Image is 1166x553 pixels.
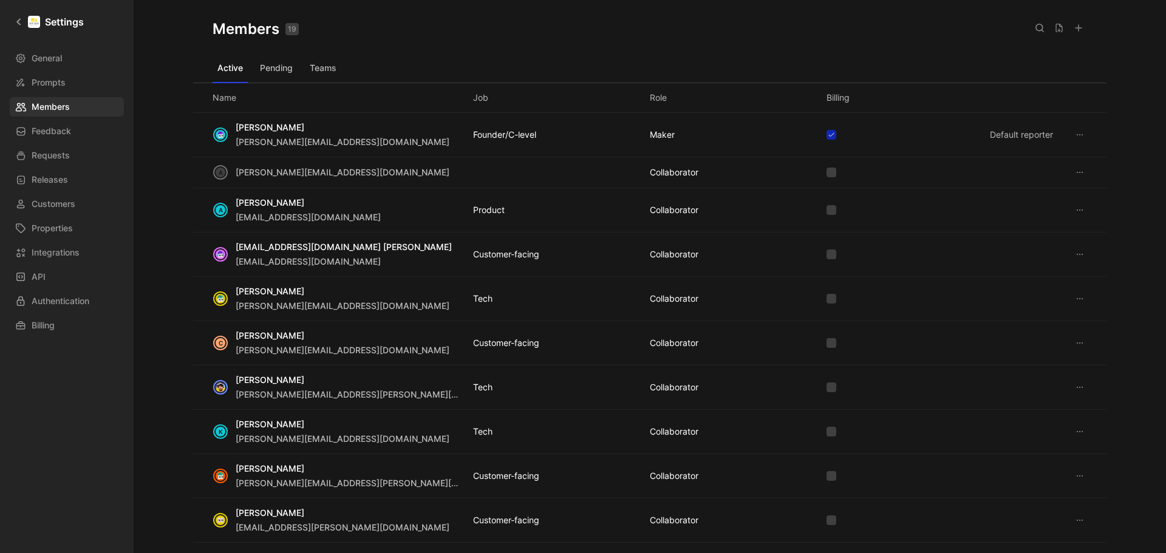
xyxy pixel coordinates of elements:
a: Requests [10,146,124,165]
span: Authentication [32,294,89,308]
span: Properties [32,221,73,236]
div: Billing [827,90,850,105]
div: Tech [473,291,493,306]
span: [PERSON_NAME] [236,507,304,518]
img: avatar [214,129,227,141]
a: Releases [10,170,124,189]
span: General [32,51,62,66]
span: [EMAIL_ADDRESS][DOMAIN_NAME] [236,212,381,222]
span: Requests [32,148,70,163]
div: Customer-facing [473,336,539,350]
a: Customers [10,194,124,214]
h1: Settings [45,15,84,29]
img: avatar [214,470,227,482]
span: [PERSON_NAME][EMAIL_ADDRESS][DOMAIN_NAME] [236,137,449,147]
div: Name [213,90,236,105]
div: 19 [285,23,299,35]
img: avatar [214,514,227,526]
span: Members [32,100,70,114]
div: COLLABORATOR [650,513,698,528]
button: Pending [255,58,298,78]
a: Feedback [10,121,124,141]
div: Customer-facing [473,513,539,528]
button: Teams [305,58,341,78]
span: [PERSON_NAME] [236,286,304,296]
span: [PERSON_NAME] [236,463,304,473]
div: Customer-facing [473,247,539,262]
div: COLLABORATOR [650,247,698,262]
span: API [32,270,46,284]
span: [PERSON_NAME][EMAIL_ADDRESS][PERSON_NAME][DOMAIN_NAME] [236,389,518,399]
div: Tech [473,380,493,395]
span: Prompts [32,75,66,90]
div: MAKER [650,127,675,142]
div: COLLABORATOR [650,203,698,217]
div: A [214,204,227,216]
a: Settings [10,10,89,34]
span: [PERSON_NAME] [236,330,304,341]
a: Properties [10,219,124,238]
span: [PERSON_NAME] [236,197,304,208]
div: COLLABORATOR [650,469,698,483]
a: Integrations [10,243,124,262]
img: avatar [214,381,227,393]
a: General [10,49,124,68]
div: Job [473,90,488,105]
span: Releases [32,172,68,187]
a: API [10,267,124,287]
a: Billing [10,316,124,335]
div: Founder/C-level [473,127,536,142]
a: Prompts [10,73,124,92]
span: [EMAIL_ADDRESS][PERSON_NAME][DOMAIN_NAME] [236,522,449,532]
img: avatar [214,293,227,305]
span: Default reporter [990,129,1053,140]
div: C [214,337,227,349]
span: [EMAIL_ADDRESS][DOMAIN_NAME] [PERSON_NAME] [236,242,452,252]
span: [PERSON_NAME][EMAIL_ADDRESS][PERSON_NAME][DOMAIN_NAME] [236,478,518,488]
span: [PERSON_NAME][EMAIL_ADDRESS][DOMAIN_NAME] [236,300,449,311]
span: Customers [32,197,75,211]
div: COLLABORATOR [650,336,698,350]
div: K [214,426,227,438]
a: Authentication [10,291,124,311]
span: [PERSON_NAME][EMAIL_ADDRESS][DOMAIN_NAME] [236,167,449,177]
img: avatar [214,248,227,260]
span: [PERSON_NAME] [236,375,304,385]
button: Active [213,58,248,78]
span: [EMAIL_ADDRESS][DOMAIN_NAME] [236,256,381,266]
div: COLLABORATOR [650,291,698,306]
div: COLLABORATOR [650,424,698,439]
span: Billing [32,318,55,333]
span: [PERSON_NAME][EMAIL_ADDRESS][DOMAIN_NAME] [236,433,449,444]
span: [PERSON_NAME] [236,419,304,429]
div: Role [650,90,667,105]
div: COLLABORATOR [650,165,698,180]
h1: Members [213,19,299,39]
div: Tech [473,424,493,439]
div: Customer-facing [473,469,539,483]
div: Product [473,203,505,217]
span: Feedback [32,124,71,138]
span: [PERSON_NAME] [236,122,304,132]
a: Members [10,97,124,117]
span: [PERSON_NAME][EMAIL_ADDRESS][DOMAIN_NAME] [236,345,449,355]
span: Integrations [32,245,80,260]
div: a [214,166,227,178]
div: COLLABORATOR [650,380,698,395]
